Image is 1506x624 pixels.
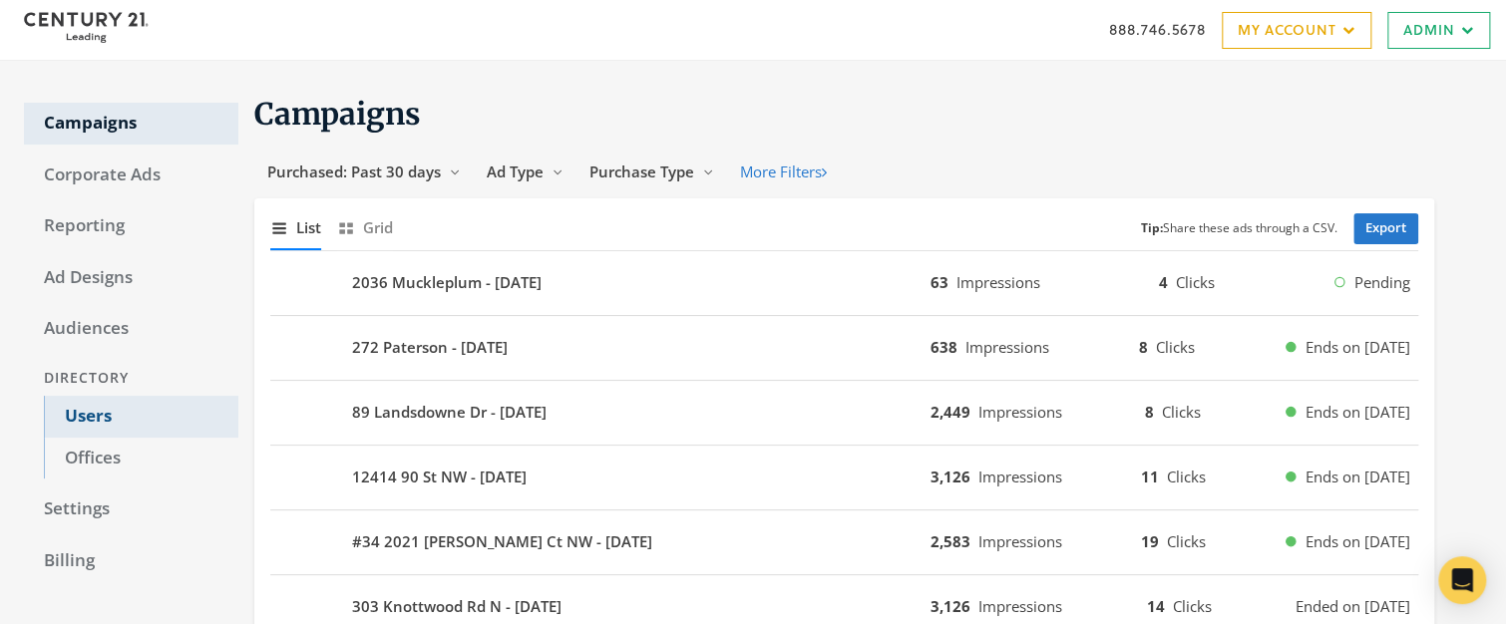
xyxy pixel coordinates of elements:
[296,216,321,239] span: List
[965,337,1049,357] span: Impressions
[16,5,159,55] img: Adwerx
[1140,531,1158,551] b: 19
[1162,402,1201,422] span: Clicks
[270,259,1418,307] button: 2036 Muckleplum - [DATE]63Impressions4ClicksPending
[1141,219,1163,236] b: Tip:
[44,396,238,438] a: Users
[363,216,393,239] span: Grid
[1354,271,1410,294] span: Pending
[1172,596,1211,616] span: Clicks
[24,308,238,350] a: Audiences
[1155,337,1194,357] span: Clicks
[1438,556,1486,604] div: Open Intercom Messenger
[352,271,542,294] b: 2036 Muckleplum - [DATE]
[931,596,970,616] b: 3,126
[1158,272,1167,292] b: 4
[1306,336,1410,359] span: Ends on [DATE]
[1175,272,1214,292] span: Clicks
[270,454,1418,501] button: 12414 90 St NW - [DATE]3,126Impressions11ClicksEnds on [DATE]
[337,206,393,249] button: Grid
[1222,12,1371,49] a: My Account
[270,324,1418,372] button: 272 Paterson - [DATE]638Impressions8ClicksEnds on [DATE]
[1109,19,1206,40] a: 888.746.5678
[270,389,1418,437] button: 89 Landsdowne Dr - [DATE]2,449Impressions8ClicksEnds on [DATE]
[931,467,970,486] b: 3,126
[352,530,652,553] b: #34 2021 [PERSON_NAME] Ct NW - [DATE]
[1141,219,1337,238] small: Share these ads through a CSV.
[1296,595,1410,618] span: Ended on [DATE]
[956,272,1040,292] span: Impressions
[1145,402,1154,422] b: 8
[931,531,970,551] b: 2,583
[352,595,562,618] b: 303 Knottwood Rd N - [DATE]
[1353,213,1418,244] a: Export
[24,103,238,145] a: Campaigns
[727,154,840,190] button: More Filters
[270,206,321,249] button: List
[1387,12,1490,49] a: Admin
[978,402,1062,422] span: Impressions
[1306,466,1410,488] span: Ends on [DATE]
[487,161,544,181] span: Ad Type
[352,466,527,488] b: 12414 90 St NW - [DATE]
[1140,467,1158,486] b: 11
[1146,596,1164,616] b: 14
[254,154,474,190] button: Purchased: Past 30 days
[589,161,694,181] span: Purchase Type
[978,531,1062,551] span: Impressions
[352,336,508,359] b: 272 Paterson - [DATE]
[1166,531,1205,551] span: Clicks
[267,161,441,181] span: Purchased: Past 30 days
[24,360,238,397] div: Directory
[1306,401,1410,424] span: Ends on [DATE]
[24,205,238,247] a: Reporting
[270,518,1418,566] button: #34 2021 [PERSON_NAME] Ct NW - [DATE]2,583Impressions19ClicksEnds on [DATE]
[24,488,238,530] a: Settings
[978,467,1062,486] span: Impressions
[24,257,238,299] a: Ad Designs
[1166,467,1205,486] span: Clicks
[474,154,576,190] button: Ad Type
[352,401,547,424] b: 89 Landsdowne Dr - [DATE]
[978,596,1062,616] span: Impressions
[931,272,948,292] b: 63
[44,438,238,479] a: Offices
[24,540,238,582] a: Billing
[24,155,238,196] a: Corporate Ads
[1138,337,1147,357] b: 8
[931,402,970,422] b: 2,449
[254,95,421,133] span: Campaigns
[931,337,957,357] b: 638
[1306,530,1410,553] span: Ends on [DATE]
[576,154,727,190] button: Purchase Type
